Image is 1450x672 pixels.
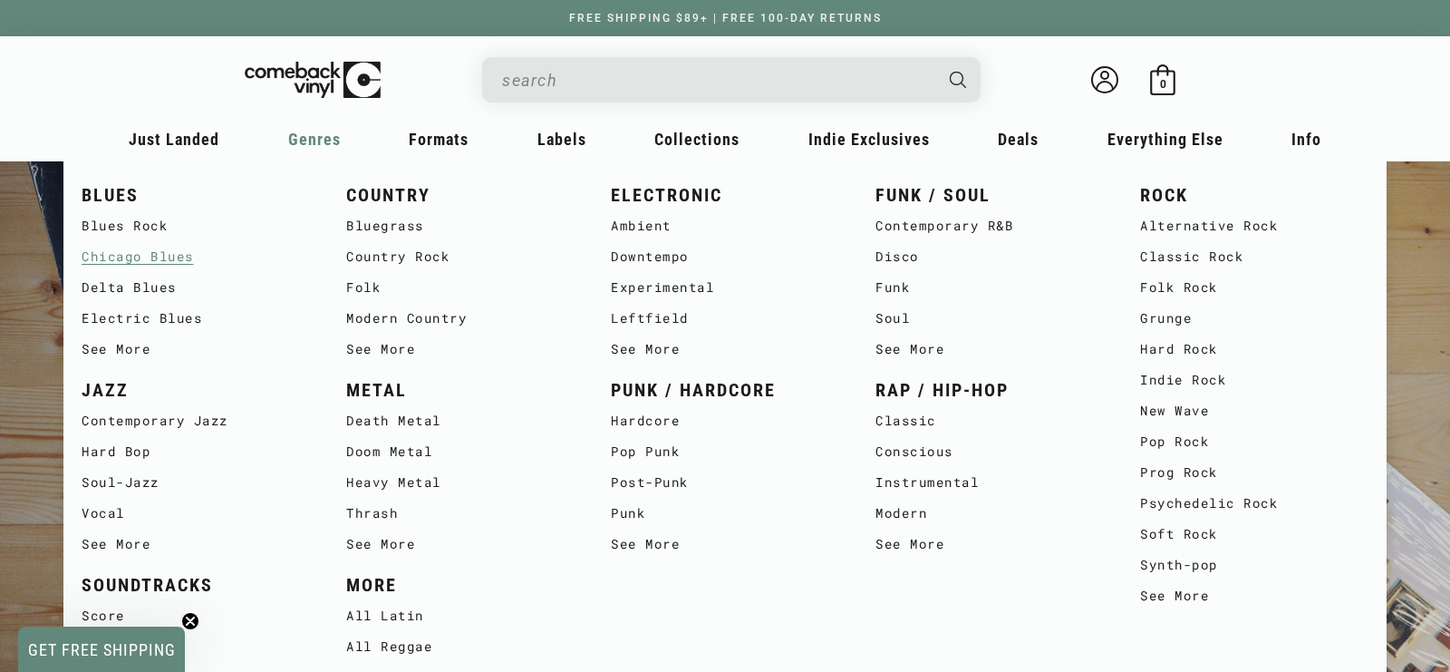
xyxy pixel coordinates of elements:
a: Experimental [611,272,839,303]
a: Psychedelic Rock [1140,488,1368,519]
a: Punk [611,498,839,529]
a: Soft Rock [1140,519,1368,550]
span: GET FREE SHIPPING [28,640,176,659]
a: BLUES [82,180,310,210]
a: ROCK [1140,180,1368,210]
a: Classic [875,405,1104,436]
div: Search [482,57,981,102]
a: Funk [875,272,1104,303]
a: Classic Rock [1140,241,1368,272]
a: PUNK / HARDCORE [611,375,839,405]
a: Folk [346,272,575,303]
a: Soul-Jazz [82,467,310,498]
a: Folk Rock [1140,272,1368,303]
a: See More [875,529,1104,560]
a: Heavy Metal [346,467,575,498]
a: SOUNDTRACKS [82,570,310,600]
a: Chicago Blues [82,241,310,272]
a: Instrumental [875,467,1104,498]
a: See More [611,334,839,365]
a: Post-Punk [611,467,839,498]
div: GET FREE SHIPPINGClose teaser [18,627,185,672]
a: All Latin [346,600,575,631]
span: Everything Else [1107,130,1223,149]
a: FUNK / SOUL [875,180,1104,210]
span: Info [1291,130,1321,149]
a: Soundtrack [82,631,310,662]
a: RAP / HIP-HOP [875,375,1104,405]
a: See More [82,334,310,365]
a: Country Rock [346,241,575,272]
a: Modern [875,498,1104,529]
a: Electric Blues [82,303,310,334]
a: Vocal [82,498,310,529]
a: Bluegrass [346,210,575,241]
a: Leftfield [611,303,839,334]
a: Blues Rock [82,210,310,241]
span: Collections [654,130,739,149]
a: Synth-pop [1140,550,1368,580]
a: See More [346,334,575,365]
a: Contemporary R&B [875,210,1104,241]
a: Conscious [875,436,1104,467]
a: JAZZ [82,375,310,405]
span: Indie Exclusives [808,130,930,149]
a: See More [875,334,1104,365]
button: Search [934,57,983,102]
span: Genres [288,130,341,149]
a: Pop Punk [611,436,839,467]
a: Doom Metal [346,436,575,467]
a: Disco [875,241,1104,272]
a: Pop Rock [1140,426,1368,457]
button: Close teaser [181,612,199,630]
a: See More [1140,580,1368,611]
a: COUNTRY [346,180,575,210]
a: Downtempo [611,241,839,272]
a: Indie Rock [1140,365,1368,395]
a: Thrash [346,498,575,529]
a: Grunge [1140,303,1368,334]
span: 0 [1160,77,1166,91]
a: See More [611,529,839,560]
a: Soul [875,303,1104,334]
a: Delta Blues [82,272,310,303]
span: Just Landed [129,130,219,149]
a: New Wave [1140,395,1368,426]
a: FREE SHIPPING $89+ | FREE 100-DAY RETURNS [551,12,900,24]
a: Hard Bop [82,436,310,467]
a: Hard Rock [1140,334,1368,365]
a: Alternative Rock [1140,210,1368,241]
span: Deals [998,130,1039,149]
a: Prog Rock [1140,457,1368,488]
a: ELECTRONIC [611,180,839,210]
a: See More [82,529,310,560]
a: Death Metal [346,405,575,436]
a: Contemporary Jazz [82,405,310,436]
span: Labels [537,130,586,149]
a: All Reggae [346,631,575,662]
a: See More [346,529,575,560]
input: When autocomplete results are available use up and down arrows to review and enter to select [502,62,932,99]
a: Modern Country [346,303,575,334]
a: Score [82,600,310,631]
a: Hardcore [611,405,839,436]
a: Ambient [611,210,839,241]
a: METAL [346,375,575,405]
span: Formats [409,130,469,149]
